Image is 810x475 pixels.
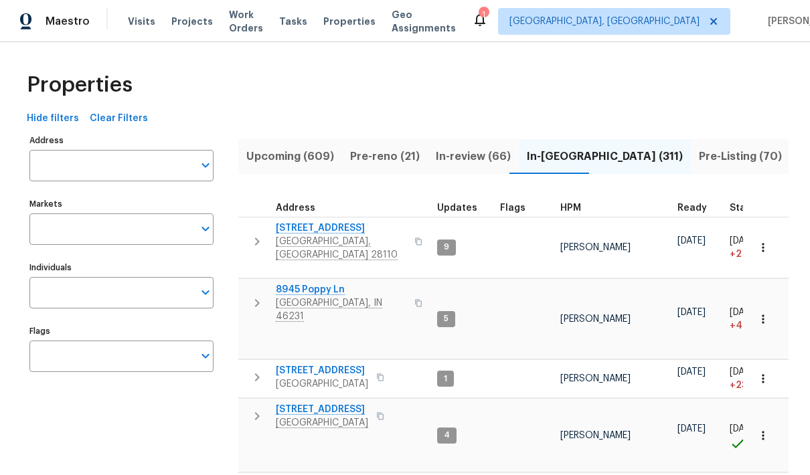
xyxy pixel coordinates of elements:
[730,367,758,377] span: [DATE]
[730,203,766,213] div: Actual renovation start date
[560,203,581,213] span: HPM
[90,110,148,127] span: Clear Filters
[730,319,742,332] span: + 4
[509,15,700,28] span: [GEOGRAPHIC_DATA], [GEOGRAPHIC_DATA]
[171,15,213,28] span: Projects
[730,236,758,246] span: [DATE]
[560,431,631,440] span: [PERSON_NAME]
[46,15,90,28] span: Maestro
[730,424,758,434] span: [DATE]
[246,147,334,166] span: Upcoming (609)
[84,106,153,131] button: Clear Filters
[724,279,771,359] td: Project started 4 days late
[29,200,214,208] label: Markets
[730,308,758,317] span: [DATE]
[276,377,368,391] span: [GEOGRAPHIC_DATA]
[438,373,453,385] span: 1
[392,8,456,35] span: Geo Assignments
[196,219,215,238] button: Open
[29,327,214,335] label: Flags
[29,136,214,145] label: Address
[21,106,84,131] button: Hide filters
[436,147,511,166] span: In-review (66)
[677,367,706,377] span: [DATE]
[196,347,215,365] button: Open
[500,203,525,213] span: Flags
[677,203,719,213] div: Earliest renovation start date (first business day after COE or Checkout)
[276,203,315,213] span: Address
[699,147,782,166] span: Pre-Listing (70)
[437,203,477,213] span: Updates
[724,399,771,472] td: Project started on time
[677,424,706,434] span: [DATE]
[677,308,706,317] span: [DATE]
[27,78,133,92] span: Properties
[279,17,307,26] span: Tasks
[730,379,747,392] span: + 23
[229,8,263,35] span: Work Orders
[438,242,455,253] span: 9
[438,313,454,324] span: 5
[323,15,376,28] span: Properties
[724,217,771,278] td: Project started 2 days late
[196,156,215,175] button: Open
[560,314,631,324] span: [PERSON_NAME]
[560,243,631,252] span: [PERSON_NAME]
[677,203,707,213] span: Ready
[730,203,754,213] span: Start
[27,110,79,127] span: Hide filters
[350,147,420,166] span: Pre-reno (21)
[724,360,771,398] td: Project started 23 days late
[560,374,631,383] span: [PERSON_NAME]
[527,147,683,166] span: In-[GEOGRAPHIC_DATA] (311)
[730,248,742,261] span: + 2
[196,283,215,302] button: Open
[276,364,368,377] span: [STREET_ADDRESS]
[438,430,455,441] span: 4
[128,15,155,28] span: Visits
[677,236,706,246] span: [DATE]
[29,264,214,272] label: Individuals
[479,8,488,21] div: 1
